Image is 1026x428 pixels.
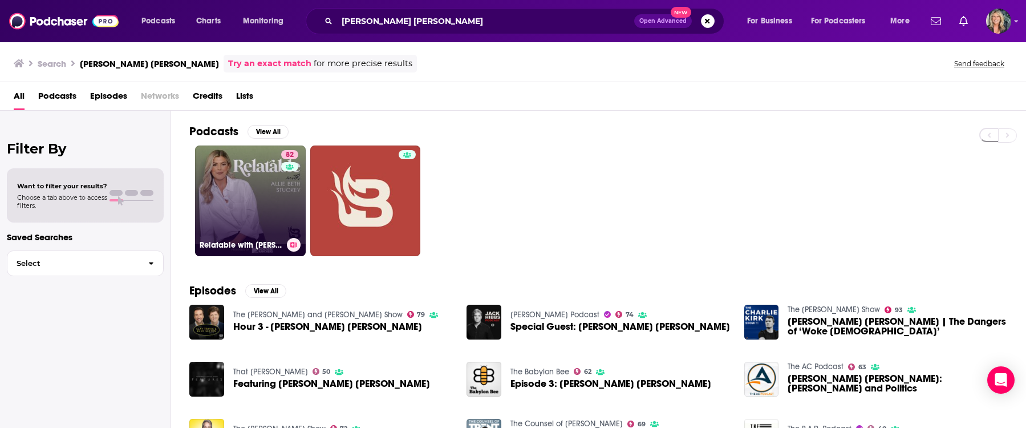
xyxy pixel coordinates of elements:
h2: Episodes [189,284,236,298]
a: Episodes [90,87,127,110]
span: Choose a tab above to access filters. [17,193,107,209]
img: Allie Beth Stuckey | The Dangers of ‘Woke Christianity’ [744,305,779,340]
button: open menu [235,12,298,30]
span: 82 [286,150,294,161]
a: That KEVIN Show [233,367,308,377]
button: open menu [133,12,190,30]
img: Episode 3: Allie Beth Stuckey [467,362,501,397]
img: Allie Beth Stuckey: Jesus and Politics [744,362,779,397]
span: Episode 3: [PERSON_NAME] [PERSON_NAME] [510,379,711,389]
a: Charts [189,12,228,30]
a: Show notifications dropdown [926,11,946,31]
a: Try an exact match [228,57,311,70]
span: 74 [626,312,634,317]
span: Hour 3 - [PERSON_NAME] [PERSON_NAME] [233,322,422,332]
img: User Profile [986,9,1011,34]
span: 69 [638,422,646,427]
span: Select [7,260,139,267]
a: 62 [574,368,591,375]
a: EpisodesView All [189,284,286,298]
a: 63 [848,364,866,370]
span: 62 [584,369,591,374]
span: Special Guest: [PERSON_NAME] [PERSON_NAME] [510,322,730,332]
a: 79 [407,311,425,318]
a: The Babylon Bee [510,367,569,377]
span: New [671,7,691,18]
span: Featuring [PERSON_NAME] [PERSON_NAME] [233,379,430,389]
span: [PERSON_NAME] [PERSON_NAME]: [PERSON_NAME] and Politics [788,374,1008,393]
button: View All [248,125,289,139]
a: The Charlie Kirk Show [788,305,880,314]
p: Saved Searches [7,232,164,243]
span: 50 [322,369,330,374]
a: Credits [193,87,222,110]
span: Networks [141,87,179,110]
a: Allie Beth Stuckey: Jesus and Politics [788,374,1008,393]
a: Podcasts [38,87,76,110]
h3: [PERSON_NAME] [PERSON_NAME] [80,58,219,69]
a: Hour 3 - Allie Beth Stuckey [233,322,422,332]
span: 63 [858,365,866,370]
a: All [14,87,25,110]
span: 93 [895,308,903,313]
button: open menu [739,12,806,30]
span: For Business [747,13,792,29]
div: Search podcasts, credits, & more... [317,8,735,34]
span: [PERSON_NAME] [PERSON_NAME] | The Dangers of ‘Woke [DEMOGRAPHIC_DATA]’ [788,317,1008,336]
a: Episode 3: Allie Beth Stuckey [510,379,711,389]
button: Select [7,251,164,276]
span: More [890,13,910,29]
a: 82 [281,150,298,159]
span: 79 [417,312,425,317]
button: open menu [882,12,924,30]
button: View All [245,284,286,298]
a: 93 [885,306,903,313]
img: Hour 3 - Allie Beth Stuckey [189,305,224,340]
a: 69 [627,421,646,427]
h2: Filter By [7,140,164,157]
a: The Clay Travis and Buck Sexton Show [233,310,403,320]
a: Lists [236,87,253,110]
h3: Search [38,58,66,69]
img: Special Guest: Allie Beth Stuckey [467,305,501,340]
button: open menu [804,12,882,30]
a: Jack Hibbs Podcast [510,310,599,320]
span: Logged in as lisa.beech [986,9,1011,34]
span: Charts [196,13,221,29]
span: for more precise results [314,57,412,70]
span: Open Advanced [639,18,687,24]
a: 74 [615,311,634,318]
h3: Relatable with [PERSON_NAME] [PERSON_NAME] [200,240,282,250]
span: Want to filter your results? [17,182,107,190]
a: 82Relatable with [PERSON_NAME] [PERSON_NAME] [195,146,306,256]
a: Show notifications dropdown [955,11,972,31]
img: Featuring Allie Beth Stuckey [189,362,224,397]
input: Search podcasts, credits, & more... [337,12,634,30]
button: Show profile menu [986,9,1011,34]
a: Special Guest: Allie Beth Stuckey [510,322,730,332]
span: Monitoring [243,13,283,29]
span: Podcasts [141,13,175,29]
div: Open Intercom Messenger [987,366,1015,394]
span: For Podcasters [811,13,866,29]
img: Podchaser - Follow, Share and Rate Podcasts [9,10,119,32]
a: 50 [313,368,331,375]
a: Allie Beth Stuckey | The Dangers of ‘Woke Christianity’ [788,317,1008,336]
a: Featuring Allie Beth Stuckey [233,379,430,389]
a: The AC Podcast [788,362,843,372]
a: PodcastsView All [189,124,289,139]
button: Send feedback [951,59,1008,68]
button: Open AdvancedNew [634,14,692,28]
h2: Podcasts [189,124,238,139]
